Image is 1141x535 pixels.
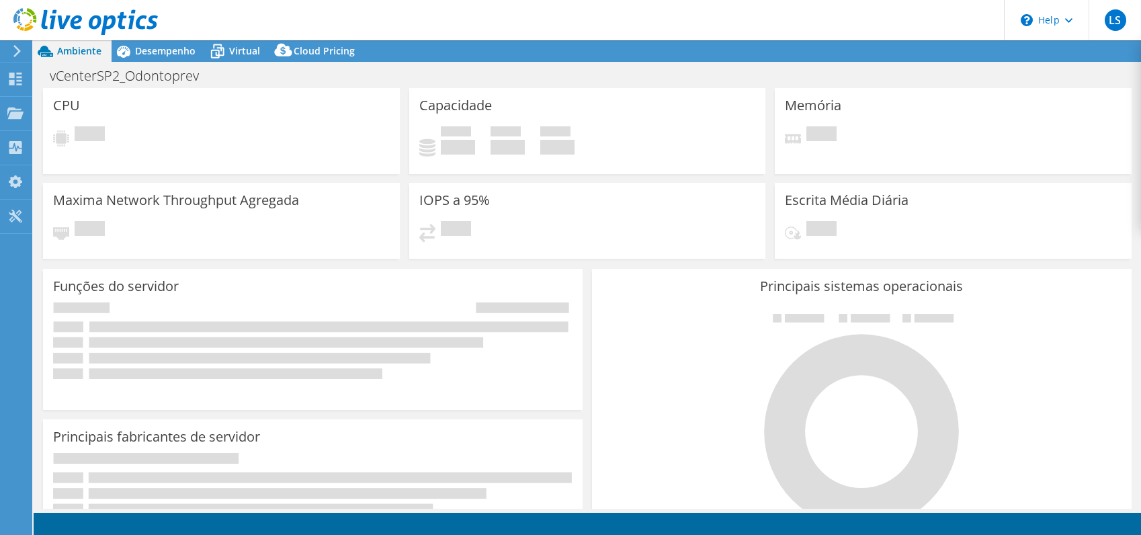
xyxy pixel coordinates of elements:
[419,193,490,208] h3: IOPS a 95%
[44,69,220,83] h1: vCenterSP2_Odontoprev
[53,279,179,294] h3: Funções do servidor
[441,140,475,155] h4: 0 GiB
[229,44,260,57] span: Virtual
[75,126,105,145] span: Pendente
[53,429,260,444] h3: Principais fabricantes de servidor
[491,126,521,140] span: Disponível
[441,221,471,239] span: Pendente
[57,44,101,57] span: Ambiente
[441,126,471,140] span: Usado
[785,98,841,113] h3: Memória
[540,140,575,155] h4: 0 GiB
[806,221,837,239] span: Pendente
[540,126,570,140] span: Total
[419,98,492,113] h3: Capacidade
[294,44,355,57] span: Cloud Pricing
[602,279,1122,294] h3: Principais sistemas operacionais
[806,126,837,145] span: Pendente
[75,221,105,239] span: Pendente
[1021,14,1033,26] svg: \n
[53,98,80,113] h3: CPU
[135,44,196,57] span: Desempenho
[53,193,299,208] h3: Maxima Network Throughput Agregada
[785,193,908,208] h3: Escrita Média Diária
[491,140,525,155] h4: 0 GiB
[1105,9,1126,31] span: LS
